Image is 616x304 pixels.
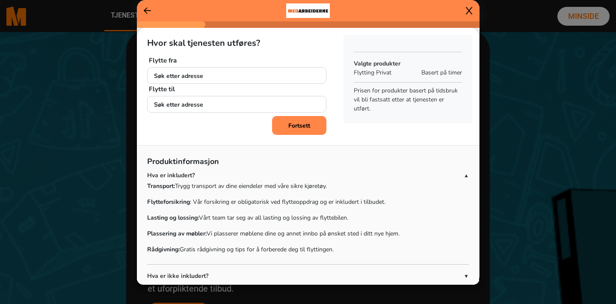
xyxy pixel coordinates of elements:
[147,96,326,113] input: Søk...
[147,182,175,190] strong: Transport:
[147,156,469,171] p: Produktinformasjon
[147,245,469,254] p: Gratis rådgivning og tips for å forberede deg til flyttingen.
[147,213,469,222] p: Vårt team tar seg av all lasting og lossing av flyttebilen.
[149,56,177,65] b: Flytte fra
[354,68,417,77] p: Flytting Privat
[147,67,326,84] input: Søk...
[147,38,326,48] h5: Hvor skal tjenesten utføres?
[147,214,199,222] strong: Lasting og lossing:
[147,229,207,238] strong: Plassering av møbler:
[421,68,462,77] span: Basert på timer
[149,85,175,93] b: Flytte til
[147,197,469,206] p: : Vår forsikring er obligatorisk ved flytteoppdrag og er inkludert i tilbudet.
[464,172,469,179] span: ▲
[147,229,469,238] p: Vi plasserer møblene dine og annet innbo på ønsket sted i ditt nye hjem.
[288,122,310,130] b: Fortsett
[147,245,180,253] strong: Rådgivning:
[272,116,326,135] button: Fortsett
[147,198,190,206] strong: Flytteforsikring
[354,60,400,68] b: Valgte produkter
[354,86,462,113] p: Prisen for produkter basert på tidsbruk vil bli fastsatt etter at tjenesten er utført.
[147,271,464,280] p: Hva er ikke inkludert?
[147,171,464,180] p: Hva er inkludert?
[464,272,469,280] span: ▼
[147,182,469,191] p: Trygg transport av dine eiendeler med våre sikre kjøretøy.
